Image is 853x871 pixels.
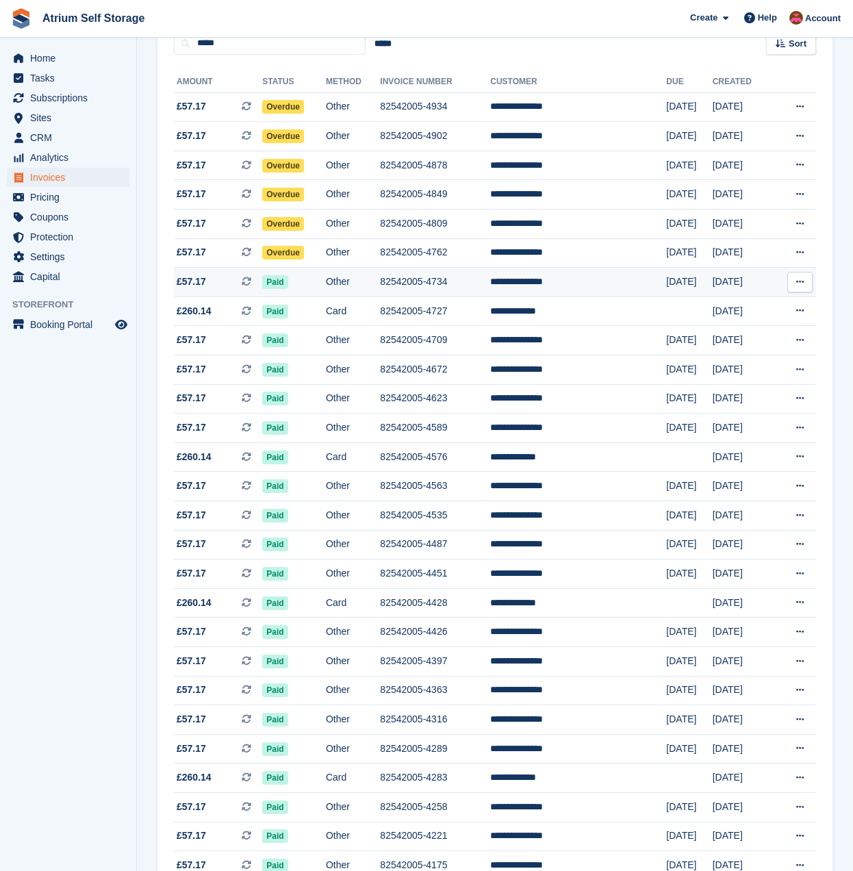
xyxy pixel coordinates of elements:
td: [DATE] [666,122,712,151]
td: [DATE] [713,588,772,618]
td: 82542005-4727 [380,296,490,326]
td: [DATE] [713,355,772,385]
span: £260.14 [177,770,212,785]
td: [DATE] [666,472,712,501]
span: Paid [262,829,288,843]
td: [DATE] [666,618,712,647]
td: Other [326,734,380,763]
a: menu [7,315,129,334]
td: [DATE] [713,676,772,705]
span: Paid [262,333,288,347]
span: Paid [262,392,288,405]
span: Create [690,11,717,25]
span: Overdue [262,100,304,114]
span: £57.17 [177,654,206,668]
span: Paid [262,509,288,522]
td: [DATE] [666,822,712,851]
td: Other [326,355,380,385]
td: 82542005-4451 [380,559,490,589]
td: [DATE] [713,472,772,501]
td: 82542005-4902 [380,122,490,151]
td: [DATE] [713,238,772,268]
span: £57.17 [177,800,206,814]
th: Status [262,71,326,93]
td: [DATE] [713,442,772,472]
td: 82542005-4878 [380,151,490,180]
td: Other [326,559,380,589]
td: 82542005-4258 [380,792,490,822]
span: £57.17 [177,712,206,727]
td: [DATE] [666,705,712,735]
td: 82542005-4487 [380,530,490,559]
td: Other [326,210,380,239]
span: £57.17 [177,829,206,843]
span: £57.17 [177,216,206,231]
span: Invoices [30,168,112,187]
td: 82542005-4363 [380,676,490,705]
td: [DATE] [713,734,772,763]
a: menu [7,267,129,286]
td: 82542005-4934 [380,92,490,122]
a: Atrium Self Storage [37,7,150,29]
span: Protection [30,227,112,247]
th: Due [666,71,712,93]
th: Invoice Number [380,71,490,93]
td: 82542005-4809 [380,210,490,239]
span: £57.17 [177,275,206,289]
span: £57.17 [177,333,206,347]
span: Settings [30,247,112,266]
td: 82542005-4623 [380,384,490,414]
th: Amount [174,71,262,93]
a: menu [7,227,129,247]
td: Card [326,588,380,618]
td: Other [326,384,380,414]
span: Overdue [262,129,304,143]
td: Other [326,326,380,355]
th: Customer [490,71,666,93]
td: [DATE] [666,180,712,210]
td: [DATE] [666,414,712,443]
td: Card [326,763,380,793]
td: [DATE] [713,326,772,355]
td: Other [326,822,380,851]
span: Paid [262,655,288,668]
td: [DATE] [666,384,712,414]
td: Other [326,180,380,210]
a: menu [7,108,129,127]
td: [DATE] [713,122,772,151]
span: £57.17 [177,99,206,114]
td: 82542005-4283 [380,763,490,793]
span: Paid [262,625,288,639]
a: menu [7,49,129,68]
td: Other [326,151,380,180]
td: [DATE] [666,355,712,385]
span: £57.17 [177,158,206,173]
td: [DATE] [666,646,712,676]
span: £57.17 [177,420,206,435]
a: menu [7,168,129,187]
span: £57.17 [177,187,206,201]
td: [DATE] [713,151,772,180]
td: [DATE] [666,210,712,239]
span: £57.17 [177,624,206,639]
td: [DATE] [666,559,712,589]
td: Other [326,501,380,531]
span: £57.17 [177,508,206,522]
td: 82542005-4576 [380,442,490,472]
a: menu [7,88,129,108]
td: 82542005-4589 [380,414,490,443]
span: Overdue [262,246,304,260]
td: Other [326,618,380,647]
span: £57.17 [177,742,206,756]
span: Sort [789,37,806,51]
span: Overdue [262,217,304,231]
td: 82542005-4734 [380,268,490,297]
td: [DATE] [713,822,772,851]
td: [DATE] [713,268,772,297]
td: [DATE] [666,326,712,355]
td: Other [326,792,380,822]
td: Card [326,296,380,326]
span: Pricing [30,188,112,207]
span: Help [758,11,777,25]
a: Preview store [113,316,129,333]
